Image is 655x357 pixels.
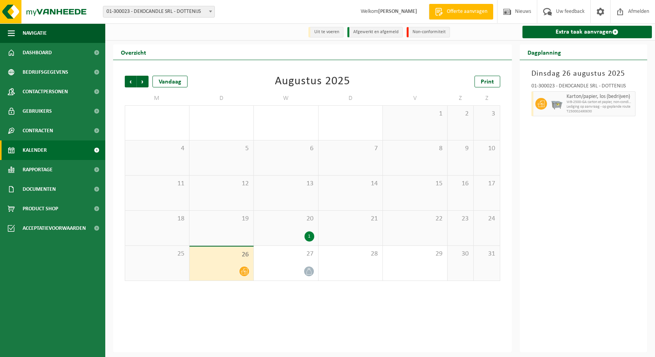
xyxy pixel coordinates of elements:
span: 16 [451,179,469,188]
span: 4 [129,144,185,153]
a: Print [474,76,500,87]
span: 1 [387,110,443,118]
li: Afgewerkt en afgemeld [347,27,403,37]
li: Non-conformiteit [407,27,450,37]
span: Acceptatievoorwaarden [23,218,86,238]
span: Print [481,79,494,85]
span: 01-300023 - DEKOCANDLE SRL - DOTTENIJS [103,6,214,17]
span: 17 [478,179,496,188]
span: Kalender [23,140,47,160]
div: Vandaag [152,76,188,87]
span: Navigatie [23,23,47,43]
span: Dashboard [23,43,52,62]
span: 23 [451,215,469,223]
span: Rapportage [23,160,53,179]
h2: Dagplanning [520,44,569,60]
span: Volgende [137,76,149,87]
span: 9 [451,144,469,153]
span: 7 [322,144,379,153]
span: 11 [129,179,185,188]
span: 29 [387,250,443,258]
h2: Overzicht [113,44,154,60]
span: 6 [258,144,314,153]
strong: [PERSON_NAME] [378,9,417,14]
img: WB-2500-GAL-GY-01 [551,98,563,110]
span: 15 [387,179,443,188]
span: WB-2500-GA carton et papier, non-conditionné [566,100,634,105]
span: Product Shop [23,199,58,218]
span: 01-300023 - DEKOCANDLE SRL - DOTTENIJS [103,6,215,18]
span: 24 [478,215,496,223]
span: 12 [193,179,250,188]
div: 1 [304,231,314,242]
span: 20 [258,215,314,223]
span: 28 [322,250,379,258]
span: 22 [387,215,443,223]
span: 14 [322,179,379,188]
span: 3 [478,110,496,118]
td: D [319,91,383,105]
span: 2 [451,110,469,118]
span: 21 [322,215,379,223]
td: D [189,91,254,105]
span: 27 [258,250,314,258]
span: 19 [193,215,250,223]
span: Contracten [23,121,53,140]
td: M [125,91,189,105]
span: 13 [258,179,314,188]
span: 31 [478,250,496,258]
li: Uit te voeren [308,27,343,37]
span: Lediging op aanvraag - op geplande route [566,105,634,109]
span: 5 [193,144,250,153]
td: Z [448,91,474,105]
span: 26 [193,250,250,259]
td: W [254,91,319,105]
span: Offerte aanvragen [445,8,489,16]
span: 18 [129,215,185,223]
span: Bedrijfsgegevens [23,62,68,82]
span: Vorige [125,76,136,87]
span: 8 [387,144,443,153]
td: V [383,91,448,105]
a: Extra taak aanvragen [522,26,652,38]
span: Documenten [23,179,56,199]
span: Contactpersonen [23,82,68,101]
span: 10 [478,144,496,153]
td: Z [474,91,500,105]
a: Offerte aanvragen [429,4,493,20]
h3: Dinsdag 26 augustus 2025 [531,68,636,80]
span: 30 [451,250,469,258]
div: 01-300023 - DEKOCANDLE SRL - DOTTENIJS [531,83,636,91]
span: T250002490630 [566,109,634,114]
span: 25 [129,250,185,258]
div: Augustus 2025 [275,76,350,87]
span: Karton/papier, los (bedrijven) [566,94,634,100]
span: Gebruikers [23,101,52,121]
